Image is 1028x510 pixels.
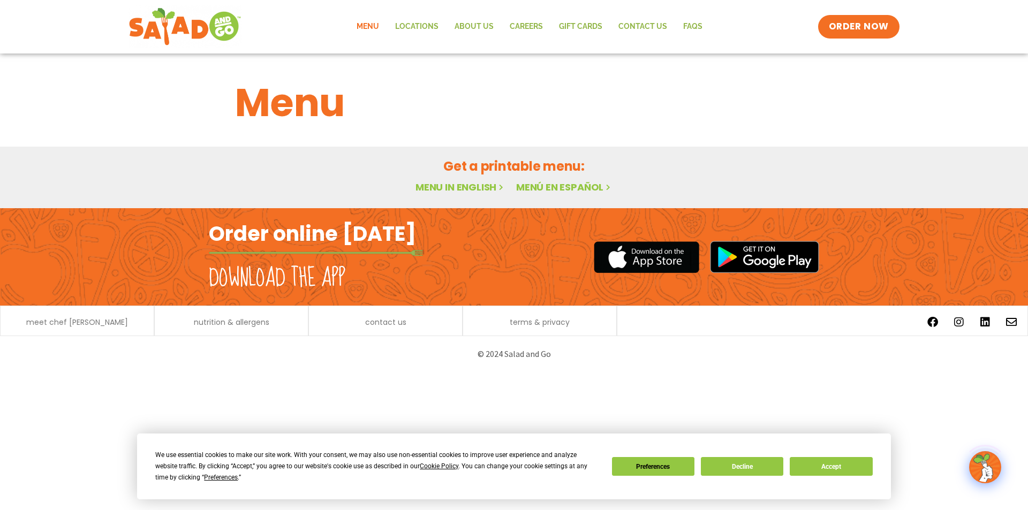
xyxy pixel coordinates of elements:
[420,462,458,470] span: Cookie Policy
[447,14,502,39] a: About Us
[235,157,793,176] h2: Get a printable menu:
[387,14,447,39] a: Locations
[26,318,128,326] a: meet chef [PERSON_NAME]
[829,20,889,33] span: ORDER NOW
[502,14,551,39] a: Careers
[209,263,345,293] h2: Download the app
[214,347,814,361] p: © 2024 Salad and Go
[610,14,675,39] a: Contact Us
[209,220,416,247] h2: Order online [DATE]
[612,457,694,476] button: Preferences
[128,5,241,48] img: new-SAG-logo-768×292
[551,14,610,39] a: GIFT CARDS
[349,14,710,39] nav: Menu
[365,318,406,326] a: contact us
[675,14,710,39] a: FAQs
[710,241,819,273] img: google_play
[155,450,599,483] div: We use essential cookies to make our site work. With your consent, we may also use non-essential ...
[510,318,570,326] a: terms & privacy
[516,180,613,194] a: Menú en español
[194,318,269,326] a: nutrition & allergens
[701,457,783,476] button: Decline
[209,250,423,256] img: fork
[349,14,387,39] a: Menu
[790,457,872,476] button: Accept
[415,180,505,194] a: Menu in English
[594,240,699,275] img: appstore
[235,74,793,132] h1: Menu
[818,15,899,39] a: ORDER NOW
[137,433,891,499] div: Cookie Consent Prompt
[204,474,238,481] span: Preferences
